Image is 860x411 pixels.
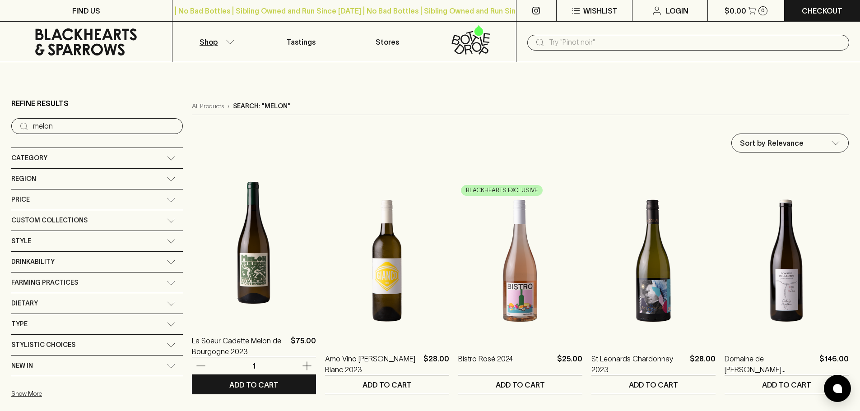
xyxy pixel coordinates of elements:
[228,102,229,111] p: ›
[11,339,75,351] span: Stylistic Choices
[11,384,130,403] button: Show More
[11,272,183,293] div: Farming Practices
[287,37,316,47] p: Tastings
[172,22,258,62] button: Shop
[761,8,765,13] p: 0
[344,22,430,62] a: Stores
[458,182,582,340] img: Bistro Rosé 2024
[591,353,686,375] a: St Leonards Chardonnay 2023
[11,236,31,247] span: Style
[833,384,842,393] img: bubble-icon
[725,5,746,16] p: $0.00
[258,22,344,62] a: Tastings
[11,298,38,309] span: Dietary
[11,335,183,355] div: Stylistic Choices
[200,37,218,47] p: Shop
[725,375,849,394] button: ADD TO CART
[72,5,100,16] p: FIND US
[802,5,842,16] p: Checkout
[666,5,688,16] p: Login
[458,375,582,394] button: ADD TO CART
[229,379,279,390] p: ADD TO CART
[325,375,449,394] button: ADD TO CART
[591,182,716,340] img: St Leonards Chardonnay 2023
[192,102,224,111] a: All Products
[376,37,399,47] p: Stores
[496,379,545,390] p: ADD TO CART
[423,353,449,375] p: $28.00
[11,152,47,164] span: Category
[11,293,183,314] div: Dietary
[11,252,183,272] div: Drinkability
[325,182,449,340] img: Amo Vino Gianco Grenache Blanc 2023
[11,356,183,376] div: New In
[819,353,849,375] p: $146.00
[740,138,804,148] p: Sort by Relevance
[363,379,412,390] p: ADD TO CART
[725,353,816,375] a: Domaine de [PERSON_NAME] [PERSON_NAME] [PERSON_NAME] Chardonnay 2023
[725,182,849,340] img: Domaine de la Borde Cote de Caillot Chardonnay 2023
[591,375,716,394] button: ADD TO CART
[549,35,842,50] input: Try "Pinot noir"
[557,353,582,375] p: $25.00
[243,361,265,371] p: 1
[11,319,28,330] span: Type
[192,375,316,394] button: ADD TO CART
[11,189,183,210] div: Price
[762,379,811,390] p: ADD TO CART
[233,102,291,111] p: Search: "melon"
[629,379,678,390] p: ADD TO CART
[11,314,183,334] div: Type
[11,215,88,226] span: Custom Collections
[690,353,716,375] p: $28.00
[11,194,30,205] span: Price
[11,173,36,185] span: Region
[11,148,183,168] div: Category
[291,335,316,357] p: $75.00
[11,98,69,109] p: Refine Results
[33,119,176,134] input: Try “Pinot noir”
[11,210,183,231] div: Custom Collections
[11,231,183,251] div: Style
[11,277,78,288] span: Farming Practices
[583,5,618,16] p: Wishlist
[732,134,848,152] div: Sort by Relevance
[192,335,287,357] a: La Soeur Cadette Melon de Bourgogne 2023
[192,164,316,322] img: La Soeur Cadette Melon de Bourgogne 2023
[11,360,33,371] span: New In
[11,169,183,189] div: Region
[325,353,420,375] a: Amo Vino [PERSON_NAME] Blanc 2023
[11,256,55,268] span: Drinkability
[458,353,513,375] a: Bistro Rosé 2024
